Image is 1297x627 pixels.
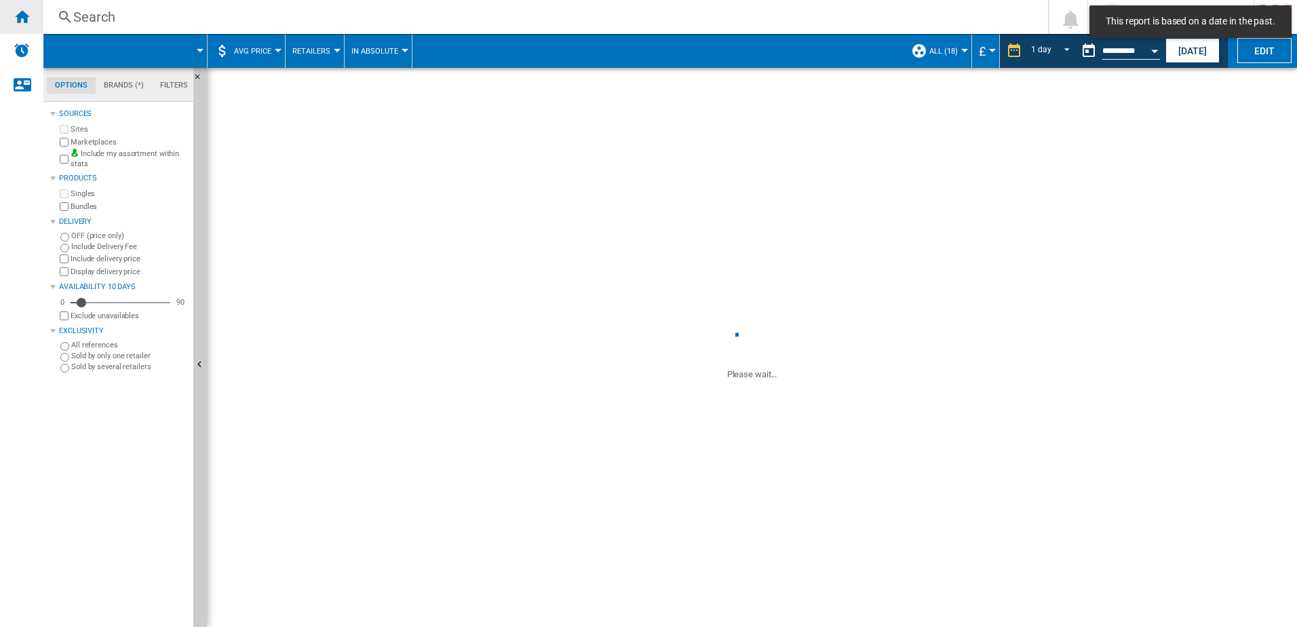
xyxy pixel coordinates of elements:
[59,326,188,337] div: Exclusivity
[60,254,69,263] input: Include delivery price
[351,47,398,56] span: In Absolute
[71,296,170,309] md-slider: Availability
[727,369,777,379] ng-transclude: Please wait...
[60,202,69,211] input: Bundles
[1075,34,1163,68] div: This report is based on a date in the past.
[972,34,1000,68] md-menu: Currency
[1102,15,1279,28] span: This report is based on a date in the past.
[57,297,68,307] div: 0
[47,77,96,94] md-tab-item: Options
[173,297,188,307] div: 90
[1142,37,1167,61] button: Open calendar
[71,231,188,241] label: OFF (price only)
[73,7,1013,26] div: Search
[59,109,188,119] div: Sources
[71,362,188,372] label: Sold by several retailers
[152,77,196,94] md-tab-item: Filters
[60,342,69,351] input: All references
[1031,45,1051,54] div: 1 day
[60,151,69,168] input: Include my assortment within stats
[60,125,69,134] input: Sites
[71,137,188,147] label: Marketplaces
[234,47,271,56] span: AVG Price
[1075,37,1102,64] button: md-calendar
[60,138,69,147] input: Marketplaces
[1029,40,1075,62] md-select: REPORTS.WIZARD.STEPS.REPORT.STEPS.REPORT_OPTIONS.PERIOD: 1 day
[71,202,188,212] label: Bundles
[14,42,30,58] img: alerts-logo.svg
[60,189,69,198] input: Singles
[1237,38,1292,63] button: Edit
[59,173,188,184] div: Products
[71,267,188,277] label: Display delivery price
[71,242,188,252] label: Include Delivery Fee
[214,34,278,68] div: AVG Price
[234,34,278,68] button: AVG Price
[71,124,188,134] label: Sites
[71,149,188,170] label: Include my assortment within stats
[929,34,965,68] button: ALL (18)
[292,47,330,56] span: Retailers
[60,353,69,362] input: Sold by only one retailer
[71,254,188,264] label: Include delivery price
[60,267,69,276] input: Display delivery price
[96,77,152,94] md-tab-item: Brands (*)
[59,216,188,227] div: Delivery
[60,311,69,320] input: Display delivery price
[71,311,188,321] label: Exclude unavailables
[979,44,986,58] span: £
[979,34,992,68] button: £
[929,47,958,56] span: ALL (18)
[911,34,965,68] div: ALL (18)
[71,340,188,350] label: All references
[60,244,69,252] input: Include Delivery Fee
[59,282,188,292] div: Availability 10 Days
[71,189,188,199] label: Singles
[71,149,79,157] img: mysite-bg-18x18.png
[1165,38,1220,63] button: [DATE]
[351,34,405,68] button: In Absolute
[60,364,69,373] input: Sold by several retailers
[71,351,188,361] label: Sold by only one retailer
[60,233,69,242] input: OFF (price only)
[193,68,210,92] button: Hide
[292,34,337,68] button: Retailers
